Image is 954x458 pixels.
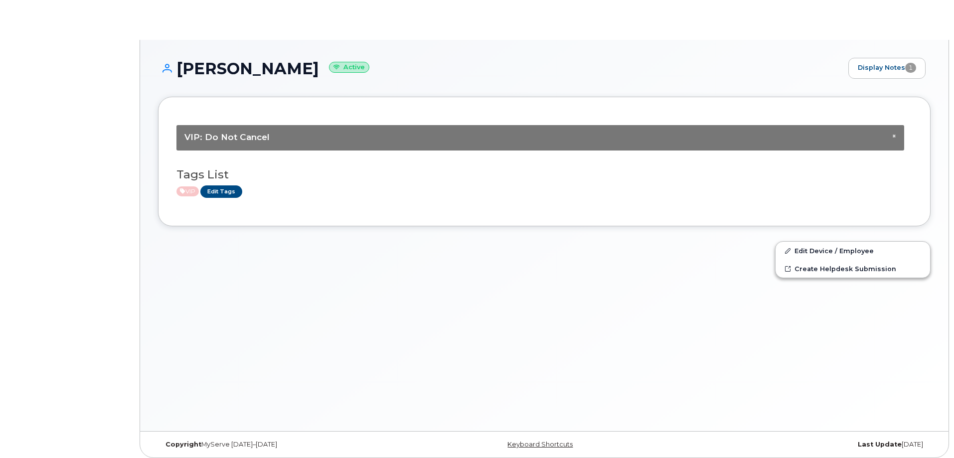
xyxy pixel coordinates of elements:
[176,168,912,181] h3: Tags List
[848,58,926,79] a: Display Notes1
[184,132,270,142] span: VIP: Do Not Cancel
[158,60,843,77] h1: [PERSON_NAME]
[507,441,573,448] a: Keyboard Shortcuts
[905,63,916,73] span: 1
[158,441,416,449] div: MyServe [DATE]–[DATE]
[165,441,201,448] strong: Copyright
[776,260,930,278] a: Create Helpdesk Submission
[200,185,242,198] a: Edit Tags
[776,242,930,260] a: Edit Device / Employee
[892,133,896,140] button: Close
[673,441,931,449] div: [DATE]
[858,441,902,448] strong: Last Update
[176,186,199,196] span: Active
[892,132,896,140] span: ×
[329,62,369,73] small: Active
